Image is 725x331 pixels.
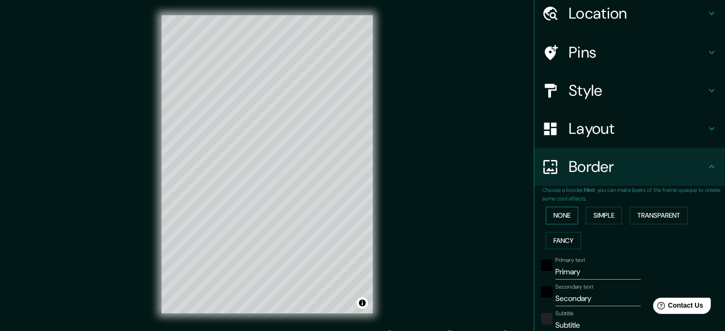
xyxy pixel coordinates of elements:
button: Toggle attribution [357,297,368,309]
h4: Pins [569,43,706,62]
h4: Style [569,81,706,100]
button: color-222222 [541,313,552,324]
h4: Layout [569,119,706,138]
button: Fancy [546,232,581,250]
button: black [541,260,552,271]
h4: Border [569,157,706,176]
iframe: Help widget launcher [640,294,715,321]
div: Pins [534,33,725,71]
div: Layout [534,110,725,148]
button: black [541,286,552,298]
button: Simple [586,207,622,224]
button: Transparent [630,207,688,224]
h4: Location [569,4,706,23]
button: None [546,207,578,224]
label: Secondary text [555,283,593,291]
label: Primary text [555,256,585,264]
div: Border [534,148,725,186]
div: Style [534,71,725,110]
label: Subtitle [555,310,574,318]
b: Hint [584,186,595,194]
p: Choose a border. : you can make layers of the frame opaque to create some cool effects. [542,186,725,203]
